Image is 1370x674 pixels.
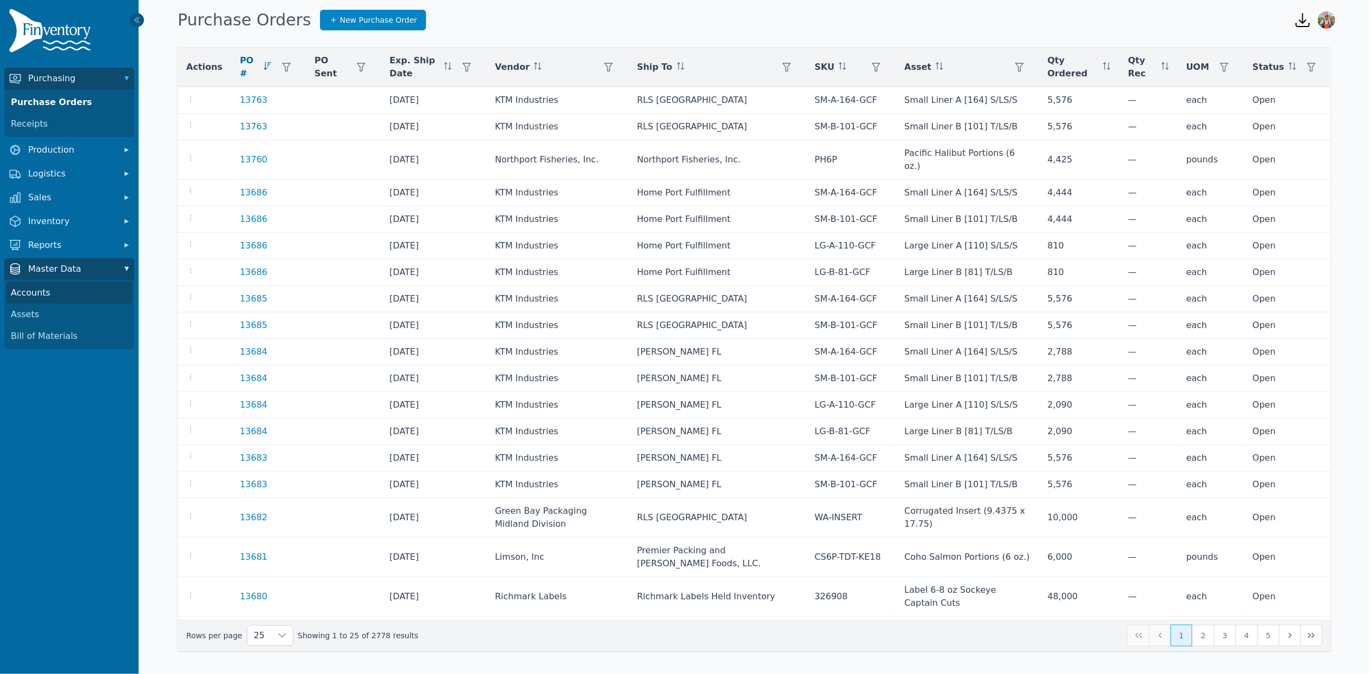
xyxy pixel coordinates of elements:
[1178,206,1244,233] td: each
[1039,365,1120,392] td: 2,788
[896,114,1039,140] td: Small Liner B [101] T/LS/B
[628,339,806,365] td: [PERSON_NAME] FL
[628,87,806,114] td: RLS [GEOGRAPHIC_DATA]
[1178,445,1244,472] td: each
[1039,392,1120,418] td: 2,090
[1244,577,1331,617] td: Open
[486,445,628,472] td: KTM Industries
[1244,312,1331,339] td: Open
[240,292,268,305] a: 13685
[486,472,628,498] td: KTM Industries
[486,312,628,339] td: KTM Industries
[495,61,530,74] span: Vendor
[486,418,628,445] td: KTM Industries
[1039,206,1120,233] td: 4,444
[1119,445,1177,472] td: —
[1119,206,1177,233] td: —
[806,538,896,577] td: CS6P-TDT-KE18
[1039,180,1120,206] td: 4,444
[6,304,132,325] a: Assets
[1119,87,1177,114] td: —
[178,10,311,30] h1: Purchase Orders
[381,87,486,114] td: [DATE]
[806,498,896,538] td: WA-INSERT
[28,143,115,156] span: Production
[806,114,896,140] td: SM-B-101-GCF
[1119,233,1177,259] td: —
[628,418,806,445] td: [PERSON_NAME] FL
[1178,233,1244,259] td: each
[381,286,486,312] td: [DATE]
[186,61,223,74] span: Actions
[1039,286,1120,312] td: 5,576
[4,234,134,256] button: Reports
[628,180,806,206] td: Home Port Fulfillment
[381,312,486,339] td: [DATE]
[806,418,896,445] td: LG-B-81-GCF
[381,577,486,617] td: [DATE]
[628,472,806,498] td: [PERSON_NAME] FL
[896,577,1039,617] td: Label 6-8 oz Sockeye Captain Cuts
[1178,259,1244,286] td: each
[4,68,134,89] button: Purchasing
[381,140,486,180] td: [DATE]
[1318,11,1335,29] img: Sera Wheeler
[896,392,1039,418] td: Large Liner A [110] S/LS/S
[1039,472,1120,498] td: 5,576
[628,140,806,180] td: Northport Fisheries, Inc.
[1039,339,1120,365] td: 2,788
[1119,140,1177,180] td: —
[1039,617,1120,656] td: 48,000
[1257,625,1279,646] button: Page 5
[1119,418,1177,445] td: —
[486,87,628,114] td: KTM Industries
[1119,498,1177,538] td: —
[486,498,628,538] td: Green Bay Packaging Midland Division
[28,191,115,204] span: Sales
[381,498,486,538] td: [DATE]
[806,206,896,233] td: SM-B-101-GCF
[806,87,896,114] td: SM-A-164-GCF
[381,365,486,392] td: [DATE]
[1171,625,1192,646] button: Page 1
[1119,472,1177,498] td: —
[628,259,806,286] td: Home Port Fulfillment
[1039,233,1120,259] td: 810
[28,72,115,85] span: Purchasing
[806,365,896,392] td: SM-B-101-GCF
[896,538,1039,577] td: Coho Salmon Portions (6 oz.)
[1214,625,1236,646] button: Page 3
[1252,61,1284,74] span: Status
[1178,312,1244,339] td: each
[806,577,896,617] td: 326908
[486,180,628,206] td: KTM Industries
[6,113,132,135] a: Receipts
[1119,392,1177,418] td: —
[1119,617,1177,656] td: —
[1178,617,1244,656] td: each
[240,398,268,411] a: 13684
[240,478,268,491] a: 13683
[1301,625,1322,646] button: Last Page
[806,445,896,472] td: SM-A-164-GCF
[340,15,417,25] span: New Purchase Order
[381,445,486,472] td: [DATE]
[1119,577,1177,617] td: —
[1178,472,1244,498] td: each
[1178,87,1244,114] td: each
[896,259,1039,286] td: Large Liner B [81] T/LS/B
[1244,445,1331,472] td: Open
[628,312,806,339] td: RLS [GEOGRAPHIC_DATA]
[486,538,628,577] td: Limson, Inc
[486,617,628,656] td: Richmark Labels
[381,617,486,656] td: [DATE]
[381,472,486,498] td: [DATE]
[628,538,806,577] td: Premier Packing and [PERSON_NAME] Foods, LLC.
[1244,498,1331,538] td: Open
[896,180,1039,206] td: Small Liner A [164] S/LS/S
[240,319,268,332] a: 13685
[1244,392,1331,418] td: Open
[1039,140,1120,180] td: 4,425
[4,258,134,280] button: Master Data
[806,286,896,312] td: SM-A-164-GCF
